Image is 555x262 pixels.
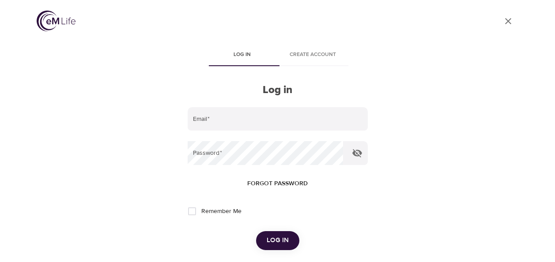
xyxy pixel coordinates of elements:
[267,235,289,246] span: Log in
[247,178,308,189] span: Forgot password
[188,45,368,66] div: disabled tabs example
[256,231,299,250] button: Log in
[188,84,368,97] h2: Log in
[201,207,242,216] span: Remember Me
[244,176,311,192] button: Forgot password
[37,11,76,31] img: logo
[283,50,343,60] span: Create account
[212,50,272,60] span: Log in
[498,11,519,32] a: close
